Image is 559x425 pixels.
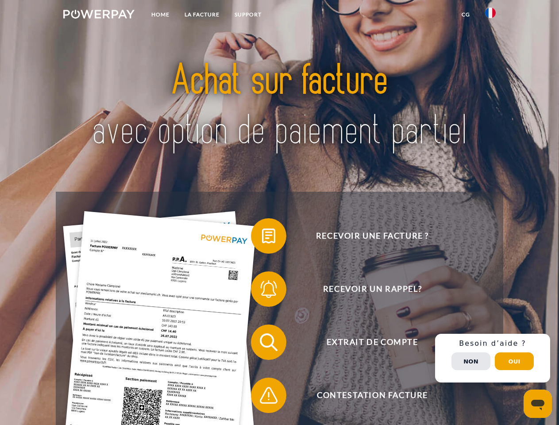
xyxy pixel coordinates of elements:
a: Home [144,7,177,23]
a: LA FACTURE [177,7,227,23]
img: qb_warning.svg [258,384,280,406]
a: Support [227,7,269,23]
div: Schnellhilfe [435,334,550,382]
a: CG [454,7,478,23]
img: fr [485,8,496,18]
h3: Besoin d’aide ? [440,339,545,348]
iframe: Bouton de lancement de la fenêtre de messagerie [524,390,552,418]
span: Extrait de compte [264,325,481,360]
img: qb_bell.svg [258,278,280,300]
img: qb_search.svg [258,331,280,353]
span: Contestation Facture [264,378,481,413]
button: Non [451,352,490,370]
button: Extrait de compte [251,325,481,360]
button: Oui [495,352,534,370]
img: qb_bill.svg [258,225,280,247]
button: Contestation Facture [251,378,481,413]
button: Recevoir un rappel? [251,271,481,307]
span: Recevoir une facture ? [264,218,481,254]
button: Recevoir une facture ? [251,218,481,254]
img: logo-powerpay-white.svg [63,10,135,19]
img: title-powerpay_fr.svg [85,42,474,170]
span: Recevoir un rappel? [264,271,481,307]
